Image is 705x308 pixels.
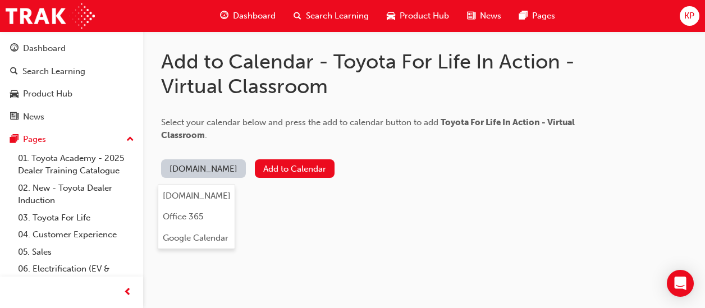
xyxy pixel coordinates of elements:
[10,135,19,145] span: pages-icon
[4,38,139,59] a: Dashboard
[4,84,139,104] a: Product Hub
[294,9,301,23] span: search-icon
[13,180,139,209] a: 02. New - Toyota Dealer Induction
[211,4,285,27] a: guage-iconDashboard
[519,9,528,23] span: pages-icon
[13,150,139,180] a: 01. Toyota Academy - 2025 Dealer Training Catalogue
[667,270,694,297] div: Open Intercom Messenger
[10,89,19,99] span: car-icon
[4,107,139,127] a: News
[285,4,378,27] a: search-iconSearch Learning
[4,129,139,150] button: Pages
[680,6,699,26] button: KP
[10,44,19,54] span: guage-icon
[4,36,139,129] button: DashboardSearch LearningProduct HubNews
[510,4,564,27] a: pages-iconPages
[684,10,694,22] span: KP
[467,9,475,23] span: news-icon
[22,65,85,78] div: Search Learning
[161,117,575,140] span: Toyota For Life In Action - Virtual Classroom
[220,9,228,23] span: guage-icon
[23,133,46,146] div: Pages
[6,3,95,29] img: Trak
[23,42,66,55] div: Dashboard
[387,9,395,23] span: car-icon
[163,232,228,245] div: Google Calendar
[161,159,246,178] button: [DOMAIN_NAME]
[480,10,501,22] span: News
[163,210,203,223] div: Office 365
[158,185,235,206] button: [DOMAIN_NAME]
[10,67,18,77] span: search-icon
[158,227,235,249] button: Google Calendar
[458,4,510,27] a: news-iconNews
[161,117,575,140] span: Select your calendar below and press the add to calendar button to add .
[13,226,139,243] a: 04. Customer Experience
[23,88,72,100] div: Product Hub
[161,49,610,98] h1: Add to Calendar - Toyota For Life In Action - Virtual Classroom
[306,10,369,22] span: Search Learning
[13,243,139,261] a: 05. Sales
[255,159,335,178] button: Add to Calendar
[13,260,139,290] a: 06. Electrification (EV & Hybrid)
[4,61,139,82] a: Search Learning
[10,112,19,122] span: news-icon
[13,209,139,227] a: 03. Toyota For Life
[378,4,458,27] a: car-iconProduct Hub
[400,10,449,22] span: Product Hub
[23,111,44,123] div: News
[123,286,132,300] span: prev-icon
[158,206,235,228] button: Office 365
[532,10,555,22] span: Pages
[233,10,276,22] span: Dashboard
[126,132,134,147] span: up-icon
[163,190,231,203] div: [DOMAIN_NAME]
